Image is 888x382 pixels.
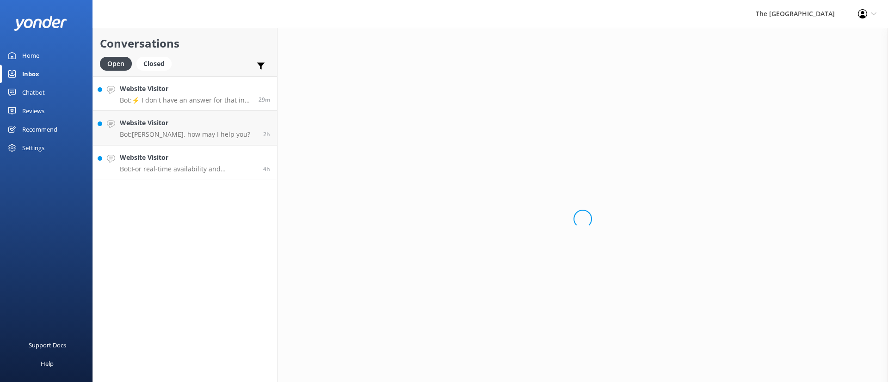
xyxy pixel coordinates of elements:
div: Settings [22,139,44,157]
div: Open [100,57,132,71]
div: Inbox [22,65,39,83]
div: Chatbot [22,83,45,102]
a: Closed [136,58,176,68]
a: Website VisitorBot:For real-time availability and accommodation bookings, please visit [URL][DOMA... [93,146,277,180]
div: Help [41,354,54,373]
p: Bot: [PERSON_NAME], how may I help you? [120,130,250,139]
a: Website VisitorBot:⚡ I don't have an answer for that in my knowledge base. Please try and rephras... [93,76,277,111]
h2: Conversations [100,35,270,52]
a: Website VisitorBot:[PERSON_NAME], how may I help you?2h [93,111,277,146]
img: yonder-white-logo.png [14,16,67,31]
span: Sep 25 2025 12:49pm (UTC -10:00) Pacific/Honolulu [263,130,270,138]
span: Sep 25 2025 03:17pm (UTC -10:00) Pacific/Honolulu [259,96,270,103]
span: Sep 25 2025 11:16am (UTC -10:00) Pacific/Honolulu [263,165,270,173]
a: Open [100,58,136,68]
div: Support Docs [29,336,66,354]
h4: Website Visitor [120,152,256,163]
div: Home [22,46,39,65]
h4: Website Visitor [120,118,250,128]
div: Recommend [22,120,57,139]
h4: Website Visitor [120,84,252,94]
div: Closed [136,57,172,71]
p: Bot: For real-time availability and accommodation bookings, please visit [URL][DOMAIN_NAME]. [120,165,256,173]
div: Reviews [22,102,44,120]
p: Bot: ⚡ I don't have an answer for that in my knowledge base. Please try and rephrase your questio... [120,96,252,104]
